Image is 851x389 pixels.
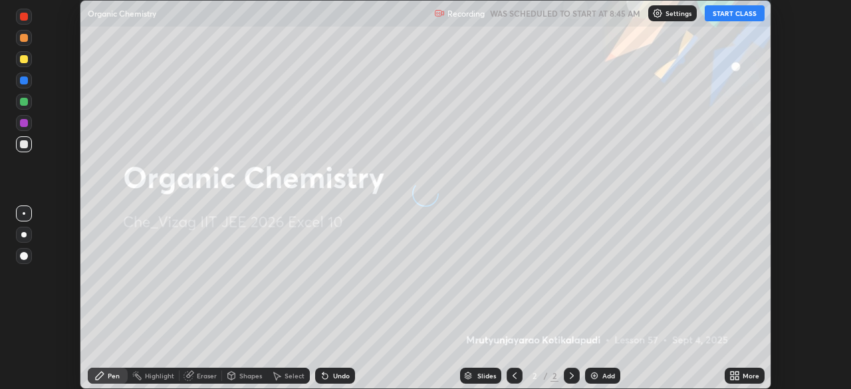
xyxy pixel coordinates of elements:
div: 2 [550,370,558,382]
p: Recording [447,9,485,19]
img: recording.375f2c34.svg [434,8,445,19]
h5: WAS SCHEDULED TO START AT 8:45 AM [490,7,640,19]
p: Organic Chemistry [88,8,156,19]
div: Shapes [239,372,262,379]
div: More [743,372,759,379]
div: 2 [528,372,541,380]
div: Highlight [145,372,174,379]
button: START CLASS [705,5,765,21]
div: Undo [333,372,350,379]
p: Settings [666,10,691,17]
img: class-settings-icons [652,8,663,19]
img: add-slide-button [589,370,600,381]
div: Select [285,372,304,379]
div: Pen [108,372,120,379]
div: Eraser [197,372,217,379]
div: Add [602,372,615,379]
div: / [544,372,548,380]
div: Slides [477,372,496,379]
